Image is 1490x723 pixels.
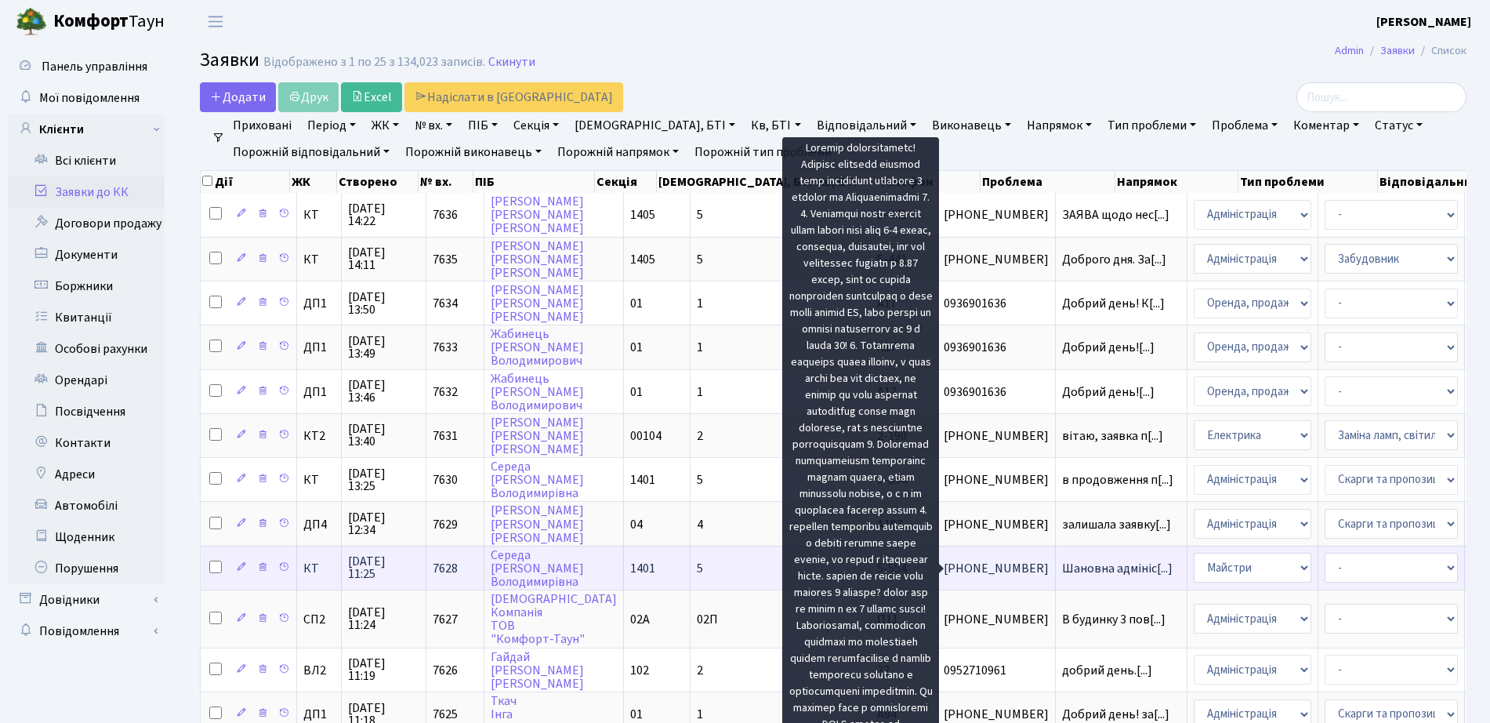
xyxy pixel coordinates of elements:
a: Панель управління [8,51,165,82]
span: 1401 [630,560,655,577]
a: Адреси [8,459,165,490]
span: 1 [697,706,703,723]
span: КТ [303,474,335,486]
a: Документи [8,239,165,271]
a: Боржники [8,271,165,302]
span: [DATE] 11:19 [348,657,419,682]
a: Всі клієнти [8,145,165,176]
th: Проблема [981,171,1115,193]
a: [PERSON_NAME][PERSON_NAME][PERSON_NAME] [491,503,584,547]
span: [DATE] 13:49 [348,335,419,360]
span: [DATE] 11:25 [348,555,419,580]
a: ПІБ [462,112,504,139]
span: ДП1 [303,708,335,721]
span: В будинку 3 пов[...] [1062,611,1166,628]
span: ДП4 [303,518,335,531]
img: logo.png [16,6,47,38]
th: № вх. [419,171,473,193]
span: 2 [697,427,703,445]
span: 7635 [433,251,458,268]
span: 7629 [433,516,458,533]
span: 01 [630,339,643,356]
span: ЗАЯВА щодо нес[...] [1062,206,1169,223]
a: Квитанції [8,302,165,333]
a: Виконавець [926,112,1017,139]
span: [PHONE_NUMBER] [944,613,1049,626]
span: 1 [697,295,703,312]
span: 7630 [433,471,458,489]
a: Особові рахунки [8,333,165,365]
a: Кв, БТІ [745,112,807,139]
a: Жабинець[PERSON_NAME]Володимирович [491,325,584,369]
a: Напрямок [1021,112,1098,139]
div: Відображено з 1 по 25 з 134,023 записів. [263,55,485,70]
a: № вх. [408,112,459,139]
span: 7627 [433,611,458,628]
span: [DATE] 14:11 [348,246,419,271]
a: ЖК [365,112,405,139]
span: 2 [697,662,703,679]
span: СП2 [303,613,335,626]
span: 1405 [630,206,655,223]
span: [PHONE_NUMBER] [944,562,1049,575]
span: 1401 [630,471,655,489]
span: 5 [697,471,703,489]
a: Приховані [227,112,298,139]
th: ПІБ [473,171,595,193]
th: Тип проблеми [1238,171,1378,193]
a: Середа[PERSON_NAME]Володимирівна [491,458,584,502]
span: залишала заявку[...] [1062,516,1171,533]
a: [PERSON_NAME][PERSON_NAME][PERSON_NAME] [491,282,584,325]
a: Мої повідомлення [8,82,165,114]
a: Середа[PERSON_NAME]Володимирівна [491,547,584,590]
span: 1 [697,339,703,356]
a: Довідники [8,584,165,616]
span: Мої повідомлення [39,89,140,107]
a: [DEMOGRAPHIC_DATA], БТІ [568,112,741,139]
a: Заявки до КК [8,176,165,208]
span: 04 [630,516,643,533]
a: [PERSON_NAME][PERSON_NAME][PERSON_NAME] [491,193,584,237]
th: Дії [201,171,290,193]
a: Клієнти [8,114,165,145]
span: [PHONE_NUMBER] [944,474,1049,486]
span: КТ [303,253,335,266]
th: Створено [337,171,419,193]
th: Секція [595,171,657,193]
span: Добрий день! К[...] [1062,295,1165,312]
a: Жабинець[PERSON_NAME]Володимирович [491,370,584,414]
span: 0936901636 [944,386,1049,398]
span: [DATE] 11:24 [348,606,419,631]
span: [PHONE_NUMBER] [944,253,1049,266]
a: Повідомлення [8,616,165,647]
a: Автомобілі [8,490,165,521]
span: 7633 [433,339,458,356]
span: 02П [697,611,718,628]
a: [PERSON_NAME] [1376,13,1471,31]
span: [DATE] 13:25 [348,467,419,492]
a: Порожній відповідальний [227,139,396,165]
a: Додати [200,82,276,112]
a: Скинути [488,55,535,70]
span: КТ2 [303,430,335,442]
a: Гайдай[PERSON_NAME][PERSON_NAME] [491,649,584,692]
span: ДП1 [303,297,335,310]
span: [DATE] 12:34 [348,511,419,536]
a: [PERSON_NAME][PERSON_NAME][PERSON_NAME] [491,414,584,458]
a: [DEMOGRAPHIC_DATA]КомпаніяТОВ"Комфорт-Таун" [491,590,617,648]
a: Порожній напрямок [551,139,685,165]
span: Шановна адмініс[...] [1062,560,1173,577]
li: Список [1415,42,1466,60]
span: 102 [630,662,649,679]
span: КТ [303,209,335,221]
span: добрий день.[...] [1062,662,1152,679]
th: ЖК [290,171,337,193]
span: 7634 [433,295,458,312]
a: [PERSON_NAME][PERSON_NAME][PERSON_NAME] [491,238,584,282]
a: Договори продажу [8,208,165,239]
span: 1 [697,383,703,401]
span: Таун [53,9,165,35]
span: 0936901636 [944,297,1049,310]
a: Відповідальний [810,112,923,139]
